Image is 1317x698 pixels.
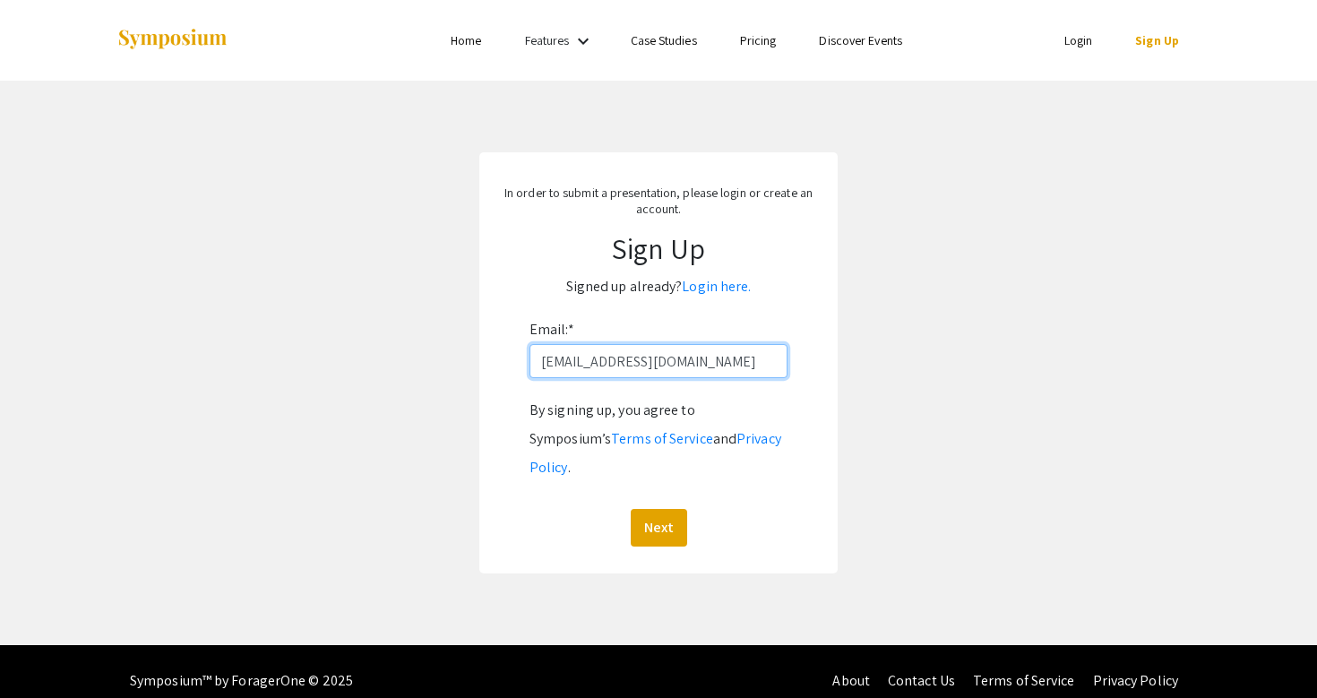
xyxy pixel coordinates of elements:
div: By signing up, you agree to Symposium’s and . [529,396,788,482]
a: About [832,671,870,690]
a: Privacy Policy [529,429,781,477]
h1: Sign Up [497,231,820,265]
a: Privacy Policy [1093,671,1178,690]
button: Next [631,509,687,547]
a: Terms of Service [611,429,713,448]
p: In order to submit a presentation, please login or create an account. [497,185,820,217]
a: Discover Events [819,32,902,48]
a: Login here. [682,277,751,296]
a: Pricing [740,32,777,48]
p: Signed up already? [497,272,820,301]
a: Features [525,32,570,48]
mat-icon: Expand Features list [572,30,594,52]
a: Login [1064,32,1093,48]
a: Sign Up [1135,32,1179,48]
img: Symposium by ForagerOne [116,28,228,52]
iframe: Chat [13,617,76,685]
a: Contact Us [888,671,955,690]
a: Terms of Service [973,671,1075,690]
a: Case Studies [631,32,697,48]
a: Home [451,32,481,48]
label: Email: [529,315,574,344]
